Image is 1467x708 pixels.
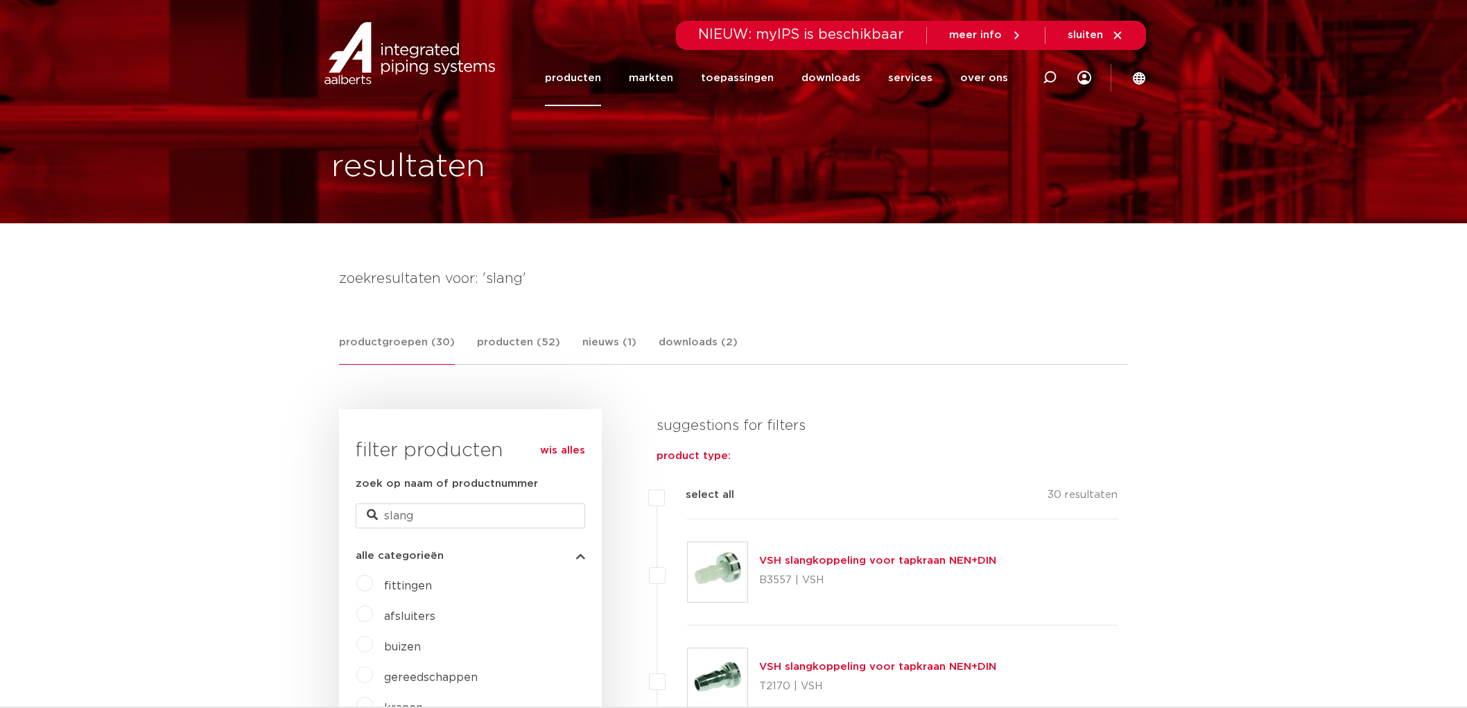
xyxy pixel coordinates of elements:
a: downloads [801,50,860,106]
img: Thumbnail for VSH slangkoppeling voor tapkraan NEN+DIN [688,648,747,708]
a: gereedschappen [384,672,478,683]
span: meer info [949,30,1002,40]
a: meer info [949,29,1023,42]
a: fittingen [384,580,432,592]
button: alle categorieën [356,551,585,561]
span: alle categorieën [356,551,444,561]
h1: resultaten [331,145,485,189]
a: VSH slangkoppeling voor tapkraan NEN+DIN [759,555,996,566]
h4: zoekresultaten voor: 'slang' [339,268,1128,290]
a: producten (52) [477,334,560,364]
nav: Menu [545,50,1008,106]
a: buizen [384,641,421,653]
span: sluiten [1068,30,1103,40]
a: afsluiters [384,611,435,622]
a: product type: [657,448,1118,465]
input: zoeken [356,503,585,528]
a: nieuws (1) [582,334,636,364]
a: VSH slangkoppeling voor tapkraan NEN+DIN [759,662,996,672]
p: B3557 | VSH [759,569,996,592]
h4: suggestions for filters [657,415,1118,437]
a: over ons [960,50,1008,106]
label: select all [665,487,734,503]
span: NIEUW: myIPS is beschikbaar [698,28,904,42]
a: wis alles [540,442,585,459]
a: services [888,50,932,106]
a: productgroepen (30) [339,334,455,365]
p: T2170 | VSH [759,675,996,698]
h3: filter producten [356,437,585,465]
label: zoek op naam of productnummer [356,476,538,492]
a: toepassingen [701,50,774,106]
a: producten [545,50,601,106]
a: markten [629,50,673,106]
p: 30 resultaten [1048,487,1118,508]
a: downloads (2) [659,334,738,364]
a: sluiten [1068,29,1124,42]
div: my IPS [1077,50,1091,106]
img: Thumbnail for VSH slangkoppeling voor tapkraan NEN+DIN [688,542,747,602]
